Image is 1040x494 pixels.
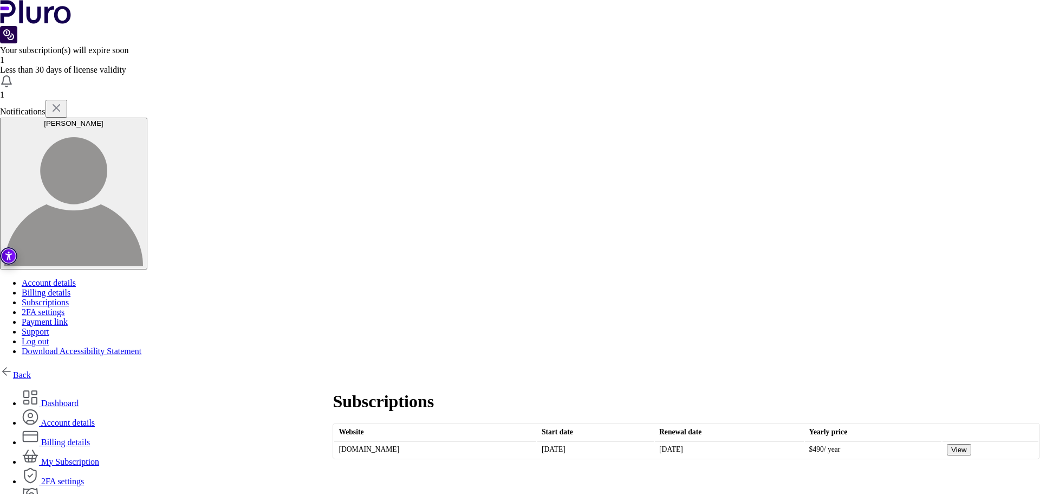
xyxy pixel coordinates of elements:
td: [DATE] [655,441,804,458]
a: Log out [22,337,49,346]
a: Billing details [22,438,90,447]
a: Account details [22,418,95,427]
a: Account details [22,278,76,287]
a: My Subscription [22,457,99,466]
button: View [947,444,971,455]
span: Yearly price [809,428,848,436]
div: [PERSON_NAME] [4,119,143,127]
a: Billing details [22,288,70,297]
span: Website [339,428,363,436]
span: $ [809,445,813,453]
a: Subscriptions [22,298,69,307]
span: 490 [809,445,824,453]
a: Payment link [22,317,68,326]
span: Renewal date [659,428,701,436]
td: [DOMAIN_NAME] [334,441,536,458]
img: x.svg [50,101,63,114]
img: user avatar [4,127,143,266]
h1: Subscriptions [333,392,1040,412]
a: 2FA settings [22,307,64,317]
a: Dashboard [22,399,79,408]
span: Start date [542,428,573,436]
a: Download Accessibility Statement [22,347,141,356]
td: / year [805,441,942,458]
a: 2FA settings [22,477,84,486]
td: [DATE] [537,441,654,458]
a: Support [22,327,49,336]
